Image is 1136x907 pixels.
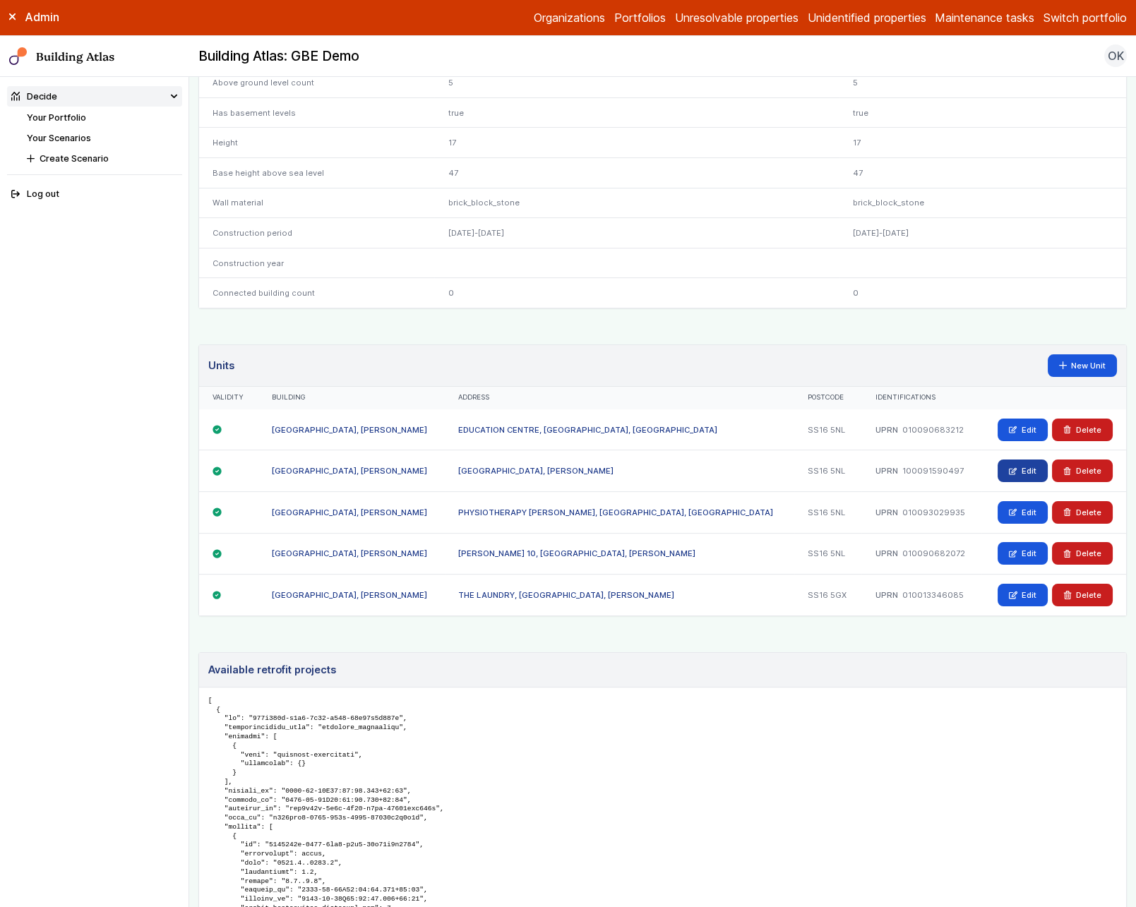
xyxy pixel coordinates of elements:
a: Maintenance tasks [935,9,1034,26]
span: OK [1108,47,1124,64]
dd: 010013346085 [902,589,964,601]
div: SS16 5NL [794,491,861,533]
a: PHYSIOTHERAPY [PERSON_NAME], [GEOGRAPHIC_DATA], [GEOGRAPHIC_DATA] [458,507,773,517]
div: SS16 5NL [794,450,861,492]
dd: 010090682072 [902,548,965,559]
div: true [839,97,1126,128]
div: brick_block_stone [434,188,721,218]
div: Building [272,393,431,402]
a: [GEOGRAPHIC_DATA], [PERSON_NAME] [272,466,427,476]
a: Portfolios [614,9,666,26]
dt: UPRN [875,465,898,476]
div: 5 [434,68,721,98]
a: [GEOGRAPHIC_DATA], [PERSON_NAME] [272,548,427,558]
button: Log out [7,184,182,205]
div: Construction year [199,248,434,278]
div: Address [458,393,781,402]
div: [DATE]-[DATE] [434,218,721,248]
a: Organizations [534,9,605,26]
div: Above ground level count [199,68,434,98]
dd: 100091590497 [902,465,964,476]
div: SS16 5NL [794,533,861,575]
dt: UPRN [875,548,898,559]
button: Delete [1052,584,1113,606]
div: brick_block_stone [839,188,1126,218]
a: [GEOGRAPHIC_DATA], [PERSON_NAME] [272,590,427,600]
a: Edit [998,542,1048,565]
dt: UPRN [875,507,898,518]
div: Wall material [199,188,434,218]
a: [PERSON_NAME] 10, [GEOGRAPHIC_DATA], [PERSON_NAME] [458,548,695,558]
div: Decide [11,90,57,103]
a: New Unit [1048,354,1118,377]
div: 0 [434,278,721,308]
div: Postcode [808,393,848,402]
div: Connected building count [199,278,434,308]
a: [GEOGRAPHIC_DATA], [PERSON_NAME] [272,425,427,435]
dd: 010093029935 [902,507,965,518]
div: 5 [839,68,1126,98]
div: 0 [839,278,1126,308]
div: Has basement levels [199,97,434,128]
a: EDUCATION CENTRE, [GEOGRAPHIC_DATA], [GEOGRAPHIC_DATA] [458,425,717,435]
a: [GEOGRAPHIC_DATA], [PERSON_NAME] [272,507,427,517]
a: Edit [998,419,1048,441]
a: Unresolvable properties [675,9,799,26]
a: Edit [998,501,1048,524]
dd: 010090683212 [902,424,964,436]
a: Unidentified properties [808,9,926,26]
dt: UPRN [875,424,898,436]
div: Height [199,128,434,158]
div: 17 [839,128,1126,158]
div: SS16 5NL [794,409,861,450]
button: Delete [1052,459,1113,482]
h3: Available retrofit projects [208,662,336,678]
a: Your Portfolio [27,112,86,123]
div: Construction period [199,218,434,248]
div: Identifications [875,393,968,402]
button: Switch portfolio [1044,9,1127,26]
h2: Building Atlas: GBE Demo [198,47,359,66]
button: Delete [1052,419,1113,441]
button: Delete [1052,501,1113,524]
div: true [434,97,721,128]
button: Create Scenario [23,148,182,169]
div: SS16 5GX [794,575,861,615]
a: [GEOGRAPHIC_DATA], [PERSON_NAME] [458,466,614,476]
a: Edit [998,584,1048,606]
div: [DATE]-[DATE] [839,218,1126,248]
summary: Decide [7,86,182,107]
a: Edit [998,459,1048,482]
button: Delete [1052,542,1113,565]
a: THE LAUNDRY, [GEOGRAPHIC_DATA], [PERSON_NAME] [458,590,674,600]
img: main-0bbd2752.svg [9,47,28,66]
div: 17 [434,128,721,158]
div: 47 [839,158,1126,188]
a: Your Scenarios [27,133,91,143]
div: Base height above sea level [199,158,434,188]
dt: UPRN [875,589,898,601]
button: OK [1104,44,1127,67]
div: Validity [213,393,245,402]
div: 47 [434,158,721,188]
h3: Units [208,358,234,373]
